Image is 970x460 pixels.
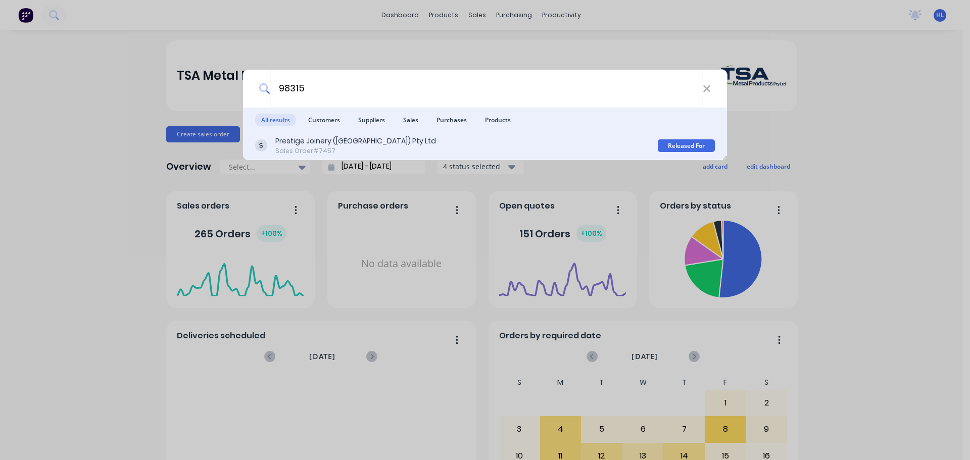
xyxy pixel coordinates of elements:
span: Suppliers [352,114,391,126]
span: Products [479,114,517,126]
input: Start typing a customer or supplier name to create a new order... [270,70,703,108]
div: Sales Order #7457 [275,146,436,156]
span: All results [255,114,296,126]
span: Customers [302,114,346,126]
div: Released For Production [658,139,715,152]
div: Prestige Joinery ([GEOGRAPHIC_DATA]) Pty Ltd [275,136,436,146]
span: Purchases [430,114,473,126]
span: Sales [397,114,424,126]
